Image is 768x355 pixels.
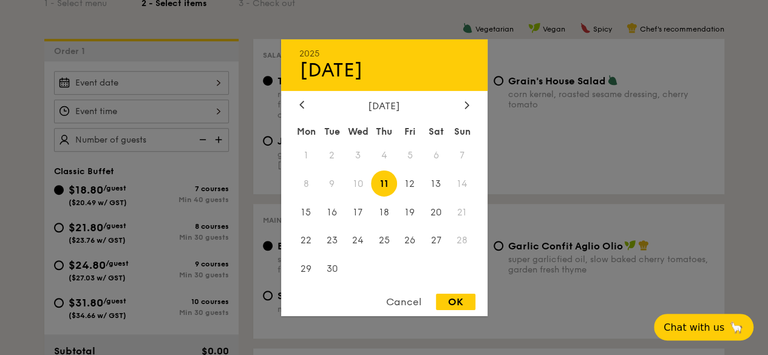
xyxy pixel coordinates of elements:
[345,199,371,225] span: 17
[397,199,423,225] span: 19
[345,171,371,197] span: 10
[319,120,345,142] div: Tue
[729,320,744,334] span: 🦙
[371,142,397,168] span: 4
[293,228,319,254] span: 22
[423,199,449,225] span: 20
[319,256,345,282] span: 30
[319,171,345,197] span: 9
[449,199,475,225] span: 21
[374,294,433,310] div: Cancel
[371,199,397,225] span: 18
[299,100,469,111] div: [DATE]
[371,228,397,254] span: 25
[436,294,475,310] div: OK
[397,228,423,254] span: 26
[293,171,319,197] span: 8
[397,120,423,142] div: Fri
[371,171,397,197] span: 11
[319,199,345,225] span: 16
[449,142,475,168] span: 7
[423,142,449,168] span: 6
[423,171,449,197] span: 13
[345,142,371,168] span: 3
[345,228,371,254] span: 24
[299,48,469,58] div: 2025
[423,120,449,142] div: Sat
[654,314,753,340] button: Chat with us🦙
[371,120,397,142] div: Thu
[423,228,449,254] span: 27
[293,256,319,282] span: 29
[293,199,319,225] span: 15
[664,322,724,333] span: Chat with us
[397,171,423,197] span: 12
[293,120,319,142] div: Mon
[299,58,469,81] div: [DATE]
[449,120,475,142] div: Sun
[319,142,345,168] span: 2
[449,171,475,197] span: 14
[293,142,319,168] span: 1
[319,228,345,254] span: 23
[449,228,475,254] span: 28
[345,120,371,142] div: Wed
[397,142,423,168] span: 5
